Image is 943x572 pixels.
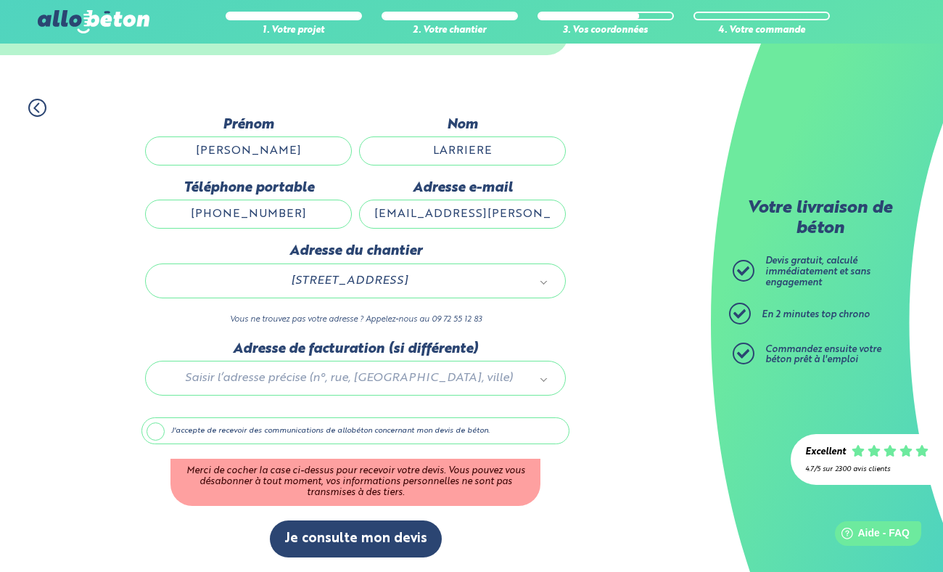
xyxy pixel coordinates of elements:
img: allobéton [38,10,149,33]
input: ex : contact@allobeton.fr [359,200,566,229]
p: Votre livraison de béton [736,199,903,239]
span: Devis gratuit, calculé immédiatement et sans engagement [765,256,870,287]
label: J'accepte de recevoir des communications de allobéton concernant mon devis de béton. [141,417,569,445]
div: 3. Vos coordonnées [538,25,674,36]
div: 4.7/5 sur 2300 avis clients [805,465,928,473]
label: Nom [359,117,566,133]
span: En 2 minutes top chrono [762,310,870,319]
input: ex : 0642930817 [145,200,352,229]
iframe: Help widget launcher [814,515,927,556]
div: 4. Votre commande [693,25,830,36]
button: Je consulte mon devis [270,520,442,557]
span: Commandez ensuite votre béton prêt à l'emploi [765,345,881,365]
input: Quel est votre prénom ? [145,136,352,166]
div: 2. Votre chantier [382,25,518,36]
a: [STREET_ADDRESS] [160,271,551,290]
input: Quel est votre nom de famille ? [359,136,566,166]
label: Prénom [145,117,352,133]
label: Adresse e-mail [359,180,566,196]
div: Excellent [805,447,846,458]
p: Vous ne trouvez pas votre adresse ? Appelez-nous au 09 72 55 12 83 [145,313,566,327]
span: [STREET_ADDRESS] [166,271,532,290]
label: Téléphone portable [145,180,352,196]
div: 1. Votre projet [226,25,362,36]
label: Adresse du chantier [145,243,566,259]
div: Merci de cocher la case ci-dessus pour recevoir votre devis. Vous pouvez vous désabonner à tout m... [170,459,540,505]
